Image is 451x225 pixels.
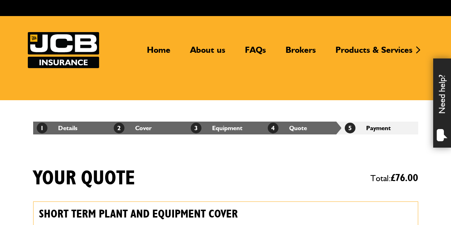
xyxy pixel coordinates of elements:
[280,45,321,61] a: Brokers
[240,45,271,61] a: FAQs
[39,207,285,221] h2: Short term plant and equipment cover
[33,167,135,190] h1: Your quote
[370,170,418,186] span: Total:
[268,123,278,133] span: 4
[264,122,341,134] li: Quote
[185,45,231,61] a: About us
[391,173,418,183] span: £
[37,123,47,133] span: 1
[395,173,418,183] span: 76.00
[191,124,242,132] a: 3Equipment
[37,124,77,132] a: 1Details
[345,123,355,133] span: 5
[330,45,418,61] a: Products & Services
[191,123,201,133] span: 3
[114,123,124,133] span: 2
[341,122,418,134] li: Payment
[28,32,99,68] a: JCB Insurance Services
[433,58,451,148] div: Need help?
[142,45,176,61] a: Home
[28,32,99,68] img: JCB Insurance Services logo
[114,124,152,132] a: 2Cover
